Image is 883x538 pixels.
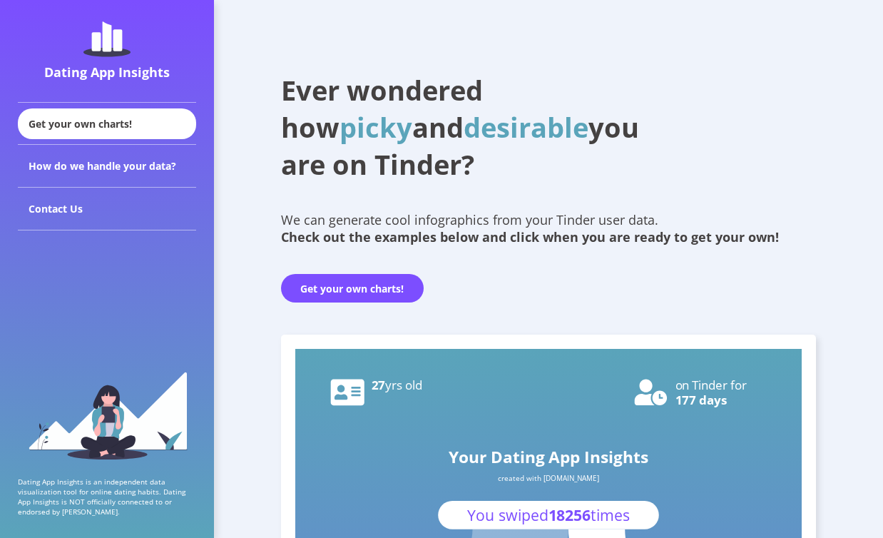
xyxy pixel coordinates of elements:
img: sidebar_girl.91b9467e.svg [27,370,188,460]
text: 177 days [675,392,728,408]
text: You swiped [466,505,630,526]
h1: Ever wondered how and you are on Tinder? [281,71,673,183]
img: dating-app-insights-logo.5abe6921.svg [83,21,131,57]
text: 27 [371,377,422,393]
text: on Tinder for [675,377,747,393]
button: Get your own charts! [281,274,424,303]
div: Get your own charts! [18,108,196,139]
p: Dating App Insights is an independent data visualization tool for online dating habits. Dating Ap... [18,477,196,517]
div: We can generate cool infographics from your Tinder user data. [281,211,816,245]
div: Dating App Insights [21,64,193,81]
text: created with [DOMAIN_NAME] [498,473,599,483]
div: Contact Us [18,188,196,230]
span: desirable [464,108,588,146]
tspan: times [591,505,630,526]
text: Your Dating App Insights [448,446,648,468]
tspan: yrs old [385,377,422,393]
span: picky [340,108,412,146]
div: How do we handle your data? [18,145,196,188]
b: Check out the examples below and click when you are ready to get your own! [281,228,779,245]
tspan: 18256 [548,505,591,526]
